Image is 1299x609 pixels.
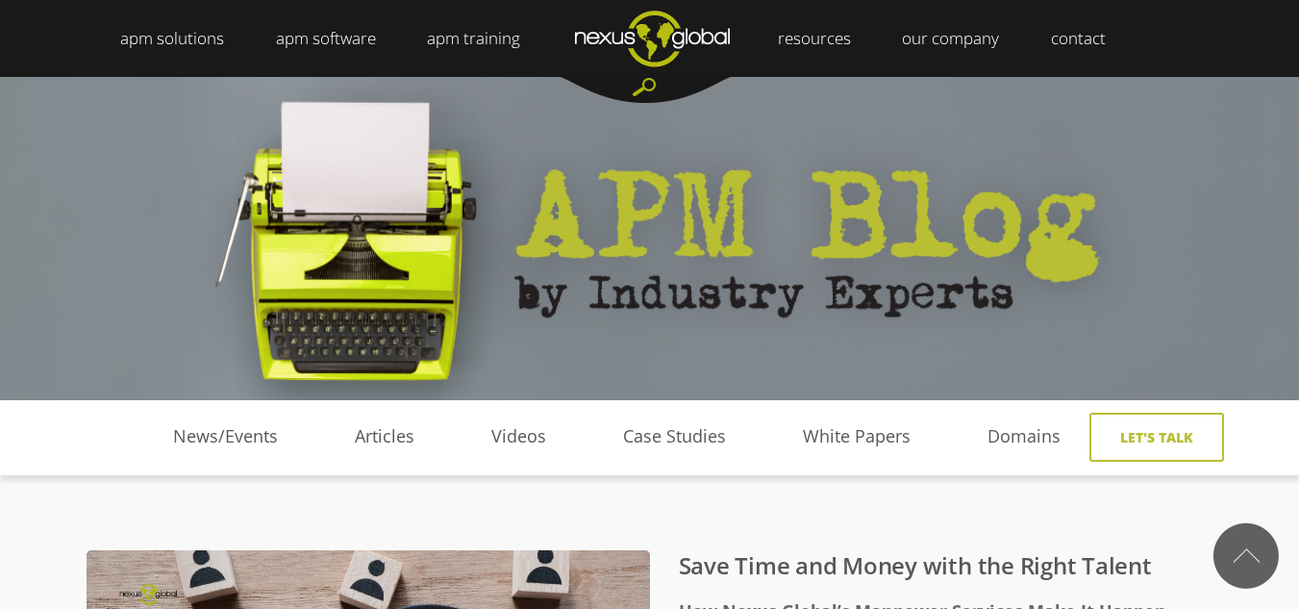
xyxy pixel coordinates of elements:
[679,549,1152,581] a: Save Time and Money with the Right Talent
[1089,413,1224,462] a: Let's Talk
[949,422,1099,451] a: Domains
[585,422,764,451] a: Case Studies
[135,422,316,451] a: News/Events
[453,422,585,451] a: Videos
[764,422,949,451] a: White Papers
[105,400,1099,484] div: Navigation Menu
[316,422,453,451] a: Articles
